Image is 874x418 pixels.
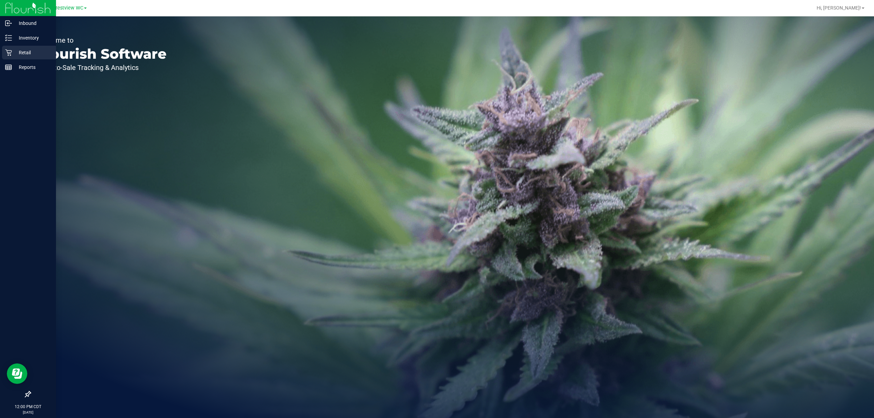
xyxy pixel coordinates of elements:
[3,404,53,410] p: 12:00 PM CDT
[12,34,53,42] p: Inventory
[5,20,12,27] inline-svg: Inbound
[7,363,27,384] iframe: Resource center
[5,64,12,71] inline-svg: Reports
[37,64,167,71] p: Seed-to-Sale Tracking & Analytics
[5,49,12,56] inline-svg: Retail
[12,19,53,27] p: Inbound
[37,37,167,44] p: Welcome to
[5,34,12,41] inline-svg: Inventory
[12,63,53,71] p: Reports
[53,5,83,11] span: Crestview WC
[817,5,861,11] span: Hi, [PERSON_NAME]!
[37,47,167,61] p: Flourish Software
[12,48,53,57] p: Retail
[3,410,53,415] p: [DATE]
